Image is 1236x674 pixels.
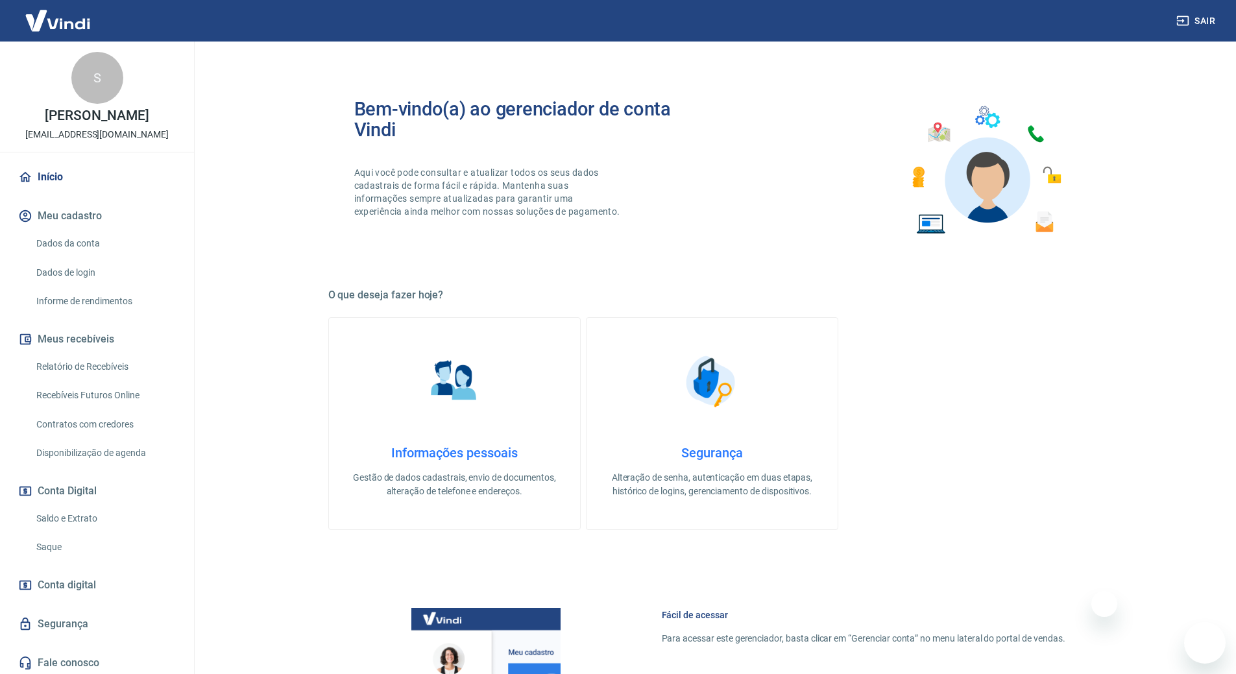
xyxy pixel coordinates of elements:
[16,202,178,230] button: Meu cadastro
[1174,9,1220,33] button: Sair
[1184,622,1226,664] iframe: Botão para abrir a janela de mensagens
[422,349,487,414] img: Informações pessoais
[354,166,623,218] p: Aqui você pode consultar e atualizar todos os seus dados cadastrais de forma fácil e rápida. Mant...
[350,445,559,461] h4: Informações pessoais
[31,382,178,409] a: Recebíveis Futuros Online
[328,289,1097,302] h5: O que deseja fazer hoje?
[16,477,178,505] button: Conta Digital
[16,163,178,191] a: Início
[586,317,838,530] a: SegurançaSegurançaAlteração de senha, autenticação em duas etapas, histórico de logins, gerenciam...
[16,571,178,599] a: Conta digital
[901,99,1071,242] img: Imagem de um avatar masculino com diversos icones exemplificando as funcionalidades do gerenciado...
[31,534,178,560] a: Saque
[328,317,581,530] a: Informações pessoaisInformações pessoaisGestão de dados cadastrais, envio de documentos, alteraçã...
[16,1,100,40] img: Vindi
[31,440,178,466] a: Disponibilização de agenda
[607,471,817,498] p: Alteração de senha, autenticação em duas etapas, histórico de logins, gerenciamento de dispositivos.
[1091,591,1117,617] iframe: Fechar mensagem
[31,411,178,438] a: Contratos com credores
[607,445,817,461] h4: Segurança
[16,610,178,638] a: Segurança
[354,99,712,140] h2: Bem-vindo(a) ao gerenciador de conta Vindi
[679,349,744,414] img: Segurança
[25,128,169,141] p: [EMAIL_ADDRESS][DOMAIN_NAME]
[662,608,1065,621] h6: Fácil de acessar
[350,471,559,498] p: Gestão de dados cadastrais, envio de documentos, alteração de telefone e endereços.
[31,288,178,315] a: Informe de rendimentos
[45,109,149,123] p: [PERSON_NAME]
[662,632,1065,645] p: Para acessar este gerenciador, basta clicar em “Gerenciar conta” no menu lateral do portal de ven...
[31,354,178,380] a: Relatório de Recebíveis
[31,505,178,532] a: Saldo e Extrato
[31,230,178,257] a: Dados da conta
[38,576,96,594] span: Conta digital
[16,325,178,354] button: Meus recebíveis
[71,52,123,104] div: S
[31,259,178,286] a: Dados de login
